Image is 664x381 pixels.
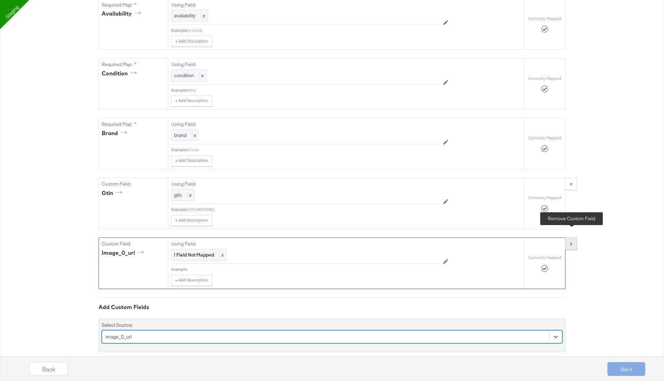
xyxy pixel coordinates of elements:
[201,12,205,19] span: x
[528,76,561,81] label: Correctly Mapped
[188,147,439,152] div: Crocs
[171,36,212,47] button: + Add Description
[171,61,439,68] label: Using Field:
[174,252,214,258] strong: ! Field Not Mapped
[570,180,572,187] strong: x
[528,195,561,201] label: Correctly Mapped
[171,28,188,33] div: Example:
[105,333,132,340] div: image_0_url
[102,322,133,328] label: Select Source:
[171,2,439,8] label: Using Field:
[171,241,439,247] label: Using Field:
[174,192,182,198] span: gtin
[565,178,577,190] button: x
[565,238,577,250] button: x
[102,69,139,77] div: condition
[102,181,165,187] label: Custom Field:
[171,95,212,106] button: + Add Description
[174,12,195,19] span: availability
[171,147,188,152] div: Example:
[200,72,204,78] span: x
[102,249,146,257] div: image_0_url
[102,129,129,137] div: brand
[188,207,439,212] div: 0191448734401
[171,87,188,93] div: Example:
[171,155,212,166] button: + Add Description
[188,28,439,33] div: in stock
[188,87,439,93] div: New
[220,252,224,258] span: x
[528,16,561,21] label: Correctly Mapped
[174,72,194,78] span: condition
[102,2,165,8] label: Required Map: *
[102,61,165,68] label: Required Map: *
[171,215,212,226] button: + Add Description
[528,135,561,141] label: Correctly Mapped
[171,207,188,212] div: Example:
[171,275,212,286] button: + Add Description
[192,132,196,138] span: x
[102,121,165,128] label: Required Map: *
[30,362,68,376] button: Back
[171,181,439,187] label: Using Field:
[102,10,143,18] div: availability
[99,303,565,311] div: Add Custom Fields
[102,189,124,197] div: gtin
[171,121,439,128] label: Using Field:
[187,192,192,198] span: x
[171,267,188,272] div: Example:
[102,241,165,247] label: Custom Field:
[174,132,186,138] span: brand
[570,240,572,247] strong: x
[528,255,561,260] label: Correctly Mapped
